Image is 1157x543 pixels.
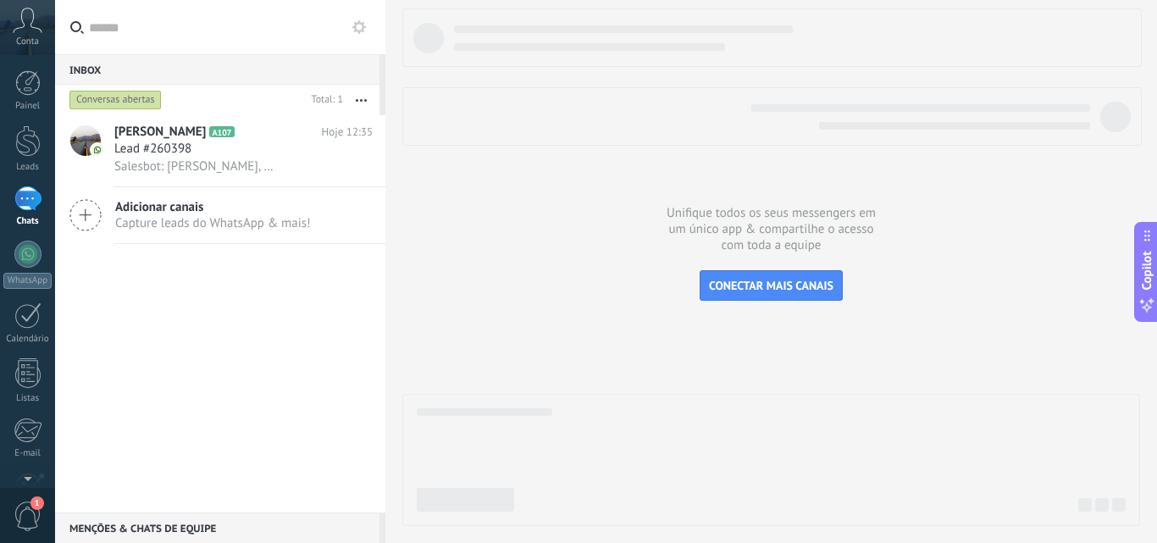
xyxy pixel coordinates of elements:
span: A107 [209,126,234,137]
span: Salesbot: [PERSON_NAME], boa tarde! [PERSON_NAME], falando aqui. O setor operacional já está reso... [114,158,280,175]
div: Total: 1 [305,91,343,108]
span: Adicionar canais [115,199,311,215]
div: Painel [3,101,53,112]
div: Calendário [3,334,53,345]
img: icon [91,144,103,156]
span: Copilot [1138,251,1155,290]
div: Leads [3,162,53,173]
div: Listas [3,393,53,404]
div: Conversas abertas [69,90,162,110]
span: 1 [30,496,44,510]
div: WhatsApp [3,273,52,289]
span: [PERSON_NAME] [114,124,206,141]
span: Conta [16,36,39,47]
button: CONECTAR MAIS CANAIS [700,270,843,301]
div: Inbox [55,54,379,85]
span: Lead #260398 [114,141,191,158]
span: CONECTAR MAIS CANAIS [709,278,833,293]
a: avataricon[PERSON_NAME]A107Hoje 12:35Lead #260398Salesbot: [PERSON_NAME], boa tarde! [PERSON_NAME... [55,115,385,186]
div: E-mail [3,448,53,459]
div: Chats [3,216,53,227]
button: Mais [343,85,379,115]
div: Menções & Chats de equipe [55,513,379,543]
span: Capture leads do WhatsApp & mais! [115,215,311,231]
span: Hoje 12:35 [322,124,373,141]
